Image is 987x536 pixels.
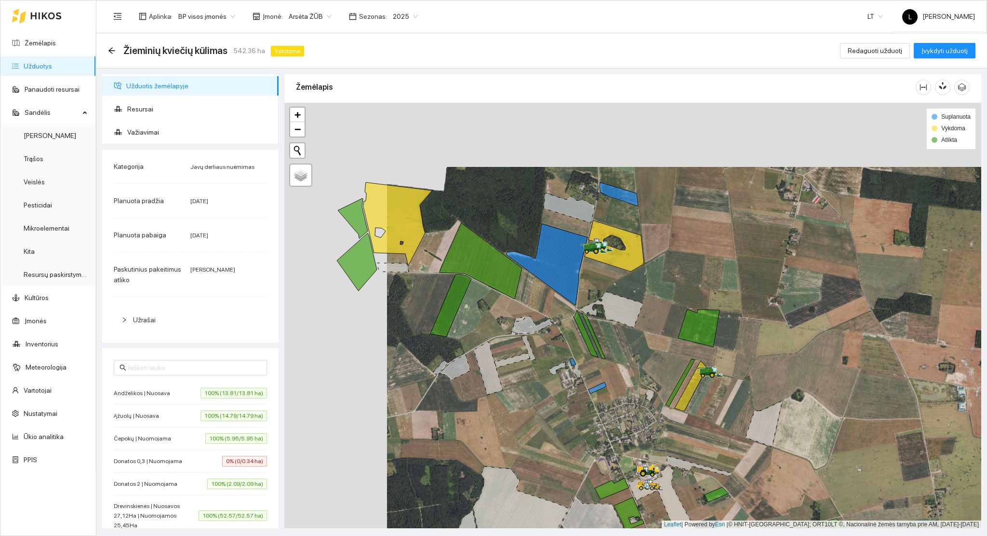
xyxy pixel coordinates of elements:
div: Atgal [108,47,116,55]
a: Leaflet [664,521,681,528]
span: Atlikta [941,137,957,143]
span: Planuota pabaiga [114,231,166,239]
a: Mikroelementai [24,224,69,232]
span: Žieminių kviečių kūlimas [123,43,227,58]
button: Įvykdyti užduotį [914,43,975,58]
span: shop [253,13,260,20]
span: Javų derliaus nuėmimas [190,164,254,170]
a: Esri [715,521,725,528]
span: 100% (2.09/2.09 ha) [207,479,267,489]
span: [PERSON_NAME] [190,266,235,273]
div: | Powered by © HNIT-[GEOGRAPHIC_DATA]; ORT10LT ©, Nacionalinė žemės tarnyba prie AM, [DATE]-[DATE] [662,521,981,529]
span: column-width [916,83,931,91]
a: Įmonės [25,317,47,325]
span: + [294,109,301,121]
span: menu-fold [113,12,122,21]
span: BP visos įmonės [178,9,235,24]
span: arrow-left [108,47,116,55]
div: Žemėlapis [296,73,916,101]
span: Užrašai [133,316,156,324]
span: − [294,123,301,135]
span: Vykdoma [941,125,965,132]
a: Užduotys [24,62,52,70]
div: Užrašai [114,309,267,331]
a: Redaguoti užduotį [840,47,910,55]
span: Donatos 2 | Nuomojama [114,479,182,489]
span: Resursai [127,99,271,119]
span: Paskutinius pakeitimus atliko [114,265,181,284]
span: search [120,364,126,371]
span: L [908,9,912,25]
span: right [121,317,127,323]
a: Kita [24,247,35,255]
span: Kategorija [114,163,144,170]
span: [DATE] [190,198,208,205]
span: | [727,521,728,528]
a: Zoom out [290,122,305,137]
button: Initiate a new search [290,143,305,158]
a: Pesticidai [24,201,52,209]
span: 100% (14.79/14.79 ha) [200,411,267,421]
span: Čepokų | Nuomojama [114,434,176,443]
span: Užduotis žemėlapyje [126,76,271,96]
span: Važiavimai [127,123,271,142]
a: Panaudoti resursai [25,85,80,93]
a: Resursų paskirstymas [24,271,89,278]
a: PPIS [24,456,37,464]
span: Sandėlis [25,103,80,122]
span: Redaguoti užduotį [848,45,902,56]
span: [PERSON_NAME] [902,13,975,20]
input: Ieškoti lauko [128,362,261,373]
button: menu-fold [108,7,127,26]
a: Inventorius [26,340,58,348]
span: Arsėta ŽŪB [289,9,332,24]
span: [DATE] [190,232,208,239]
a: Nustatymai [24,410,57,417]
span: 2025 [393,9,418,24]
a: Trąšos [24,155,43,163]
span: Andželikos | Nuosava [114,388,175,398]
span: 100% (5.95/5.95 ha) [205,433,267,444]
a: Layers [290,165,311,186]
a: Veislės [24,178,45,186]
span: Įvykdyti užduotį [921,45,968,56]
span: LT [867,9,883,24]
span: Donatos 0,3 | Nuomojama [114,456,187,466]
span: Aplinka : [149,11,173,22]
span: layout [139,13,147,20]
span: 100% (52.57/52.57 ha) [199,510,267,521]
a: [PERSON_NAME] [24,132,76,139]
span: Įmonė : [263,11,283,22]
a: Kultūros [25,294,49,302]
span: Ąžuolų | Nuosava [114,411,164,421]
button: Redaguoti užduotį [840,43,910,58]
span: 542.36 ha [233,45,265,56]
a: Meteorologija [26,363,67,371]
button: column-width [916,80,931,95]
span: 0% (0/0.34 ha) [222,456,267,467]
span: 100% (13.81/13.81 ha) [200,388,267,399]
span: Drevinskienės | Nuosavos 27,12Ha | Nuomojamos 25,45Ha [114,501,199,530]
a: Vartotojai [24,386,52,394]
span: calendar [349,13,357,20]
span: Sezonas : [359,11,387,22]
a: Žemėlapis [25,39,56,47]
a: Zoom in [290,108,305,122]
span: Suplanuota [941,113,971,120]
span: Vykdoma [271,46,304,56]
a: Ūkio analitika [24,433,64,440]
span: Planuota pradžia [114,197,164,205]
